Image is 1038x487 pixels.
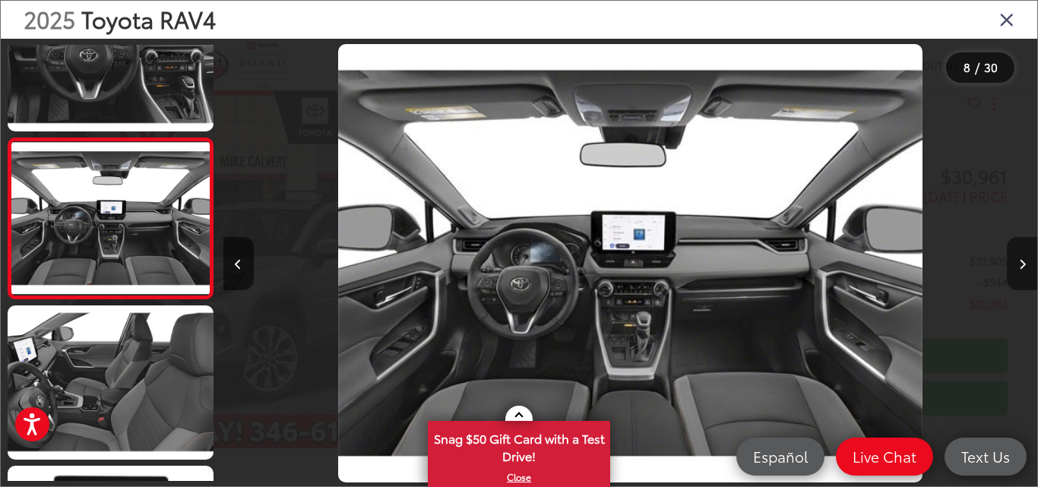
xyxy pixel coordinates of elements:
button: Next image [1007,237,1037,290]
span: Text Us [954,447,1017,466]
img: 2025 Toyota RAV4 XLE [338,44,922,482]
img: 2025 Toyota RAV4 XLE [9,142,211,294]
span: 30 [984,59,998,75]
span: Toyota RAV4 [81,2,216,35]
i: Close gallery [999,9,1014,29]
a: Español [736,438,824,476]
span: Snag $50 Gift Card with a Test Drive! [429,422,609,469]
span: Live Chat [845,447,924,466]
img: 2025 Toyota RAV4 XLE [5,304,215,461]
a: Live Chat [836,438,933,476]
span: Español [745,447,815,466]
div: 2025 Toyota RAV4 XLE 7 [223,44,1037,482]
a: Text Us [945,438,1027,476]
span: / [973,62,981,73]
span: 2025 [24,2,75,35]
span: 8 [964,59,970,75]
button: Previous image [223,237,254,290]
